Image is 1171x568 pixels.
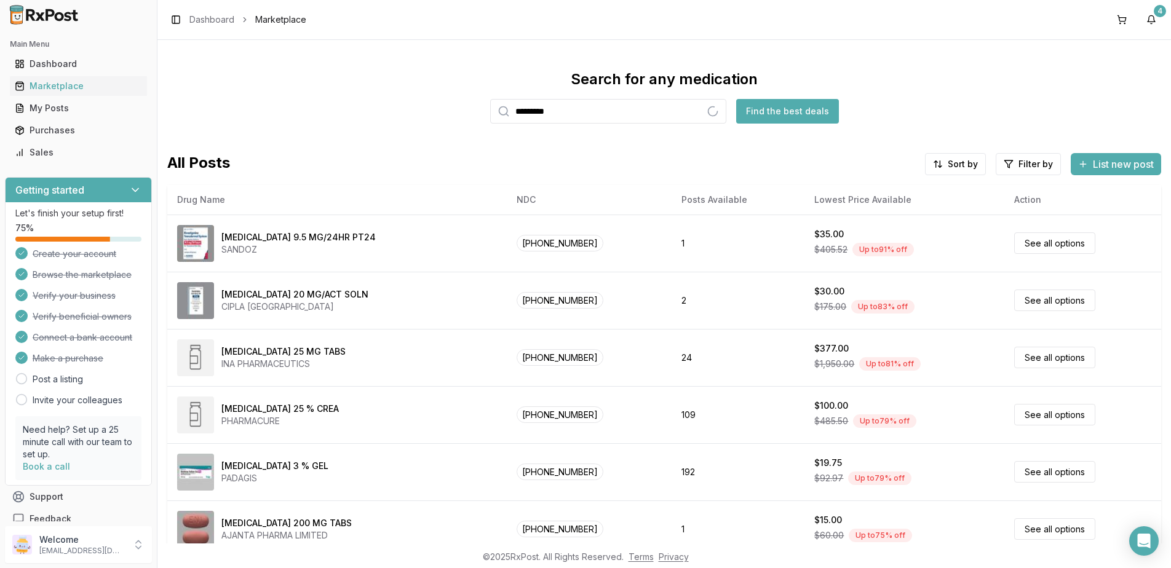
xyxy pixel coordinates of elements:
[10,119,147,141] a: Purchases
[804,185,1004,215] th: Lowest Price Available
[12,535,32,554] img: User avatar
[517,463,603,480] span: [PHONE_NUMBER]
[517,406,603,423] span: [PHONE_NUMBER]
[33,373,83,385] a: Post a listing
[672,329,804,386] td: 24
[672,272,804,329] td: 2
[5,54,152,74] button: Dashboard
[814,285,844,298] div: $30.00
[177,454,214,491] img: Diclofenac Sodium 3 % GEL
[814,243,847,256] span: $405.52
[1014,461,1095,483] a: See all options
[507,185,672,215] th: NDC
[177,511,214,548] img: Entacapone 200 MG TABS
[23,424,134,460] p: Need help? Set up a 25 minute call with our team to set up.
[814,400,848,412] div: $100.00
[221,472,328,484] div: PADAGIS
[517,292,603,309] span: [PHONE_NUMBER]
[255,14,306,26] span: Marketplace
[39,534,125,546] p: Welcome
[814,415,848,427] span: $485.50
[5,508,152,530] button: Feedback
[849,529,912,542] div: Up to 75 % off
[221,345,346,358] div: [MEDICAL_DATA] 25 MG TABS
[167,185,507,215] th: Drug Name
[177,225,214,262] img: Rivastigmine 9.5 MG/24HR PT24
[15,80,142,92] div: Marketplace
[859,357,921,371] div: Up to 81 % off
[814,358,854,370] span: $1,950.00
[39,546,125,556] p: [EMAIL_ADDRESS][DOMAIN_NAME]
[1014,347,1095,368] a: See all options
[221,231,376,243] div: [MEDICAL_DATA] 9.5 MG/24HR PT24
[629,551,654,562] a: Terms
[10,39,147,49] h2: Main Menu
[517,235,603,251] span: [PHONE_NUMBER]
[221,415,339,427] div: PHARMACURE
[814,514,842,526] div: $15.00
[571,69,758,89] div: Search for any medication
[177,396,214,433] img: Methyl Salicylate 25 % CREA
[672,500,804,558] td: 1
[814,529,844,542] span: $60.00
[5,143,152,162] button: Sales
[5,486,152,508] button: Support
[1141,10,1161,30] button: 4
[814,228,844,240] div: $35.00
[1071,153,1161,175] button: List new post
[1071,159,1161,172] a: List new post
[15,183,84,197] h3: Getting started
[5,98,152,118] button: My Posts
[1154,5,1166,17] div: 4
[15,102,142,114] div: My Posts
[15,222,34,234] span: 75 %
[33,248,116,260] span: Create your account
[672,386,804,443] td: 109
[672,185,804,215] th: Posts Available
[10,97,147,119] a: My Posts
[221,301,368,313] div: CIPLA [GEOGRAPHIC_DATA]
[23,461,70,471] a: Book a call
[5,120,152,140] button: Purchases
[1093,157,1154,172] span: List new post
[517,521,603,537] span: [PHONE_NUMBER]
[177,282,214,319] img: SUMAtriptan 20 MG/ACT SOLN
[736,99,839,124] button: Find the best deals
[221,403,339,415] div: [MEDICAL_DATA] 25 % CREA
[33,310,132,323] span: Verify beneficial owners
[814,301,846,313] span: $175.00
[30,513,71,525] span: Feedback
[15,207,141,219] p: Let's finish your setup first!
[177,339,214,376] img: Diclofenac Potassium 25 MG TABS
[221,529,352,542] div: AJANTA PHARMA LIMITED
[33,352,103,365] span: Make a purchase
[853,414,916,428] div: Up to 79 % off
[1129,526,1159,556] div: Open Intercom Messenger
[10,53,147,75] a: Dashboard
[10,141,147,164] a: Sales
[996,153,1061,175] button: Filter by
[10,75,147,97] a: Marketplace
[814,342,849,355] div: $377.00
[672,443,804,500] td: 192
[1014,518,1095,540] a: See all options
[848,471,911,485] div: Up to 79 % off
[1004,185,1161,215] th: Action
[1014,404,1095,425] a: See all options
[814,472,843,484] span: $92.97
[33,331,132,344] span: Connect a bank account
[221,517,352,529] div: [MEDICAL_DATA] 200 MG TABS
[33,269,132,281] span: Browse the marketplace
[814,457,842,469] div: $19.75
[517,349,603,366] span: [PHONE_NUMBER]
[1014,290,1095,311] a: See all options
[221,358,346,370] div: INA PHARMACEUTICS
[33,394,122,406] a: Invite your colleagues
[852,243,914,256] div: Up to 91 % off
[221,288,368,301] div: [MEDICAL_DATA] 20 MG/ACT SOLN
[33,290,116,302] span: Verify your business
[15,58,142,70] div: Dashboard
[1014,232,1095,254] a: See all options
[221,460,328,472] div: [MEDICAL_DATA] 3 % GEL
[189,14,306,26] nav: breadcrumb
